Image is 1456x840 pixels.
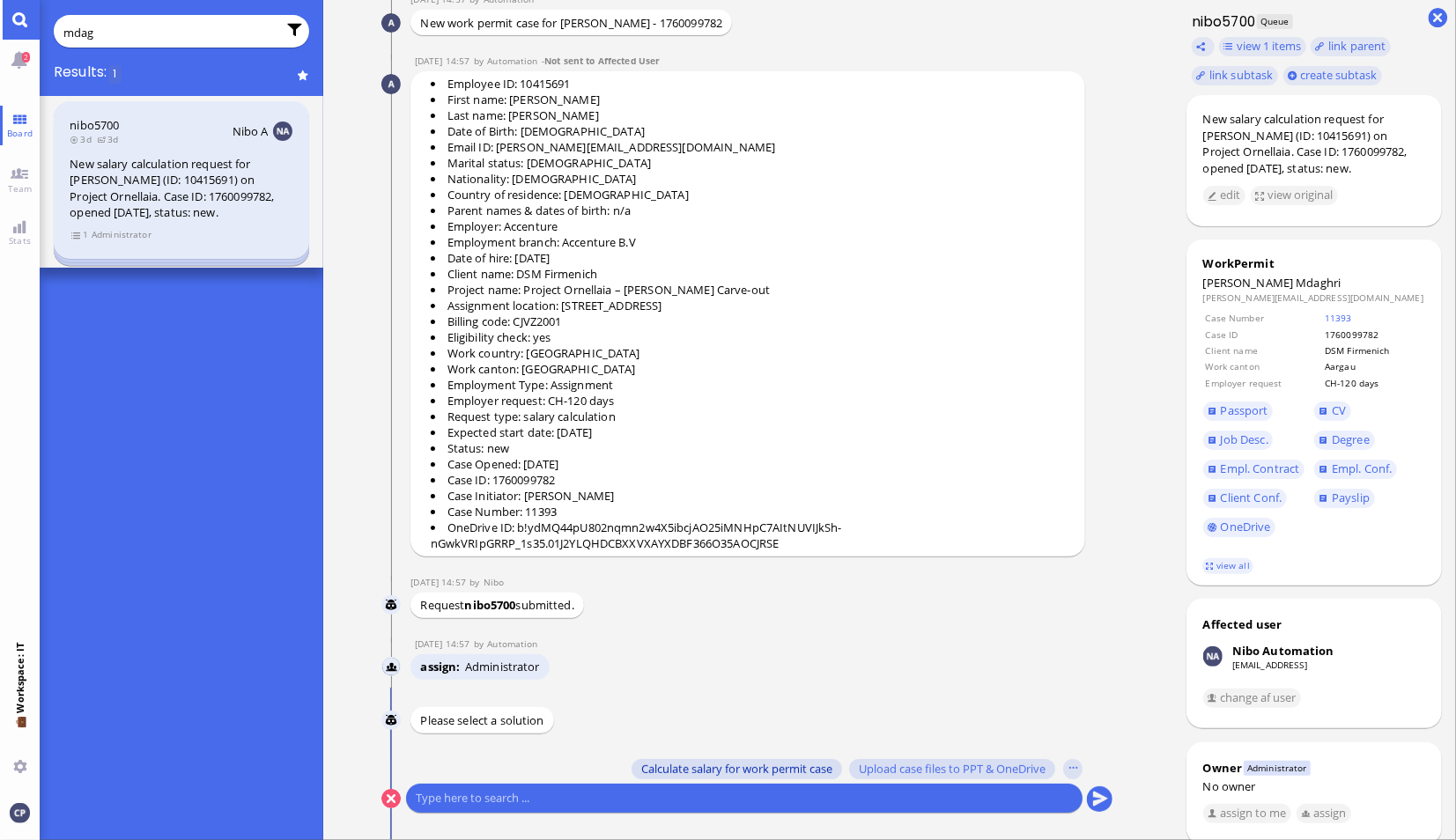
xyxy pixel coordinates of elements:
span: Results: [54,63,107,82]
li: Employee ID: 10415691 [431,76,1075,92]
button: change af user [1203,689,1302,708]
span: by [474,55,488,67]
button: Copy ticket nibo5700 link to clipboard [1192,37,1215,56]
h1: nibo5700 [1186,11,1255,32]
div: No owner [1203,778,1426,794]
a: CV [1314,402,1351,421]
span: link subtask [1209,67,1274,83]
span: 1 [108,65,122,84]
td: CH-120 days [1324,376,1424,390]
a: Empl. Conf. [1314,460,1397,479]
li: Email ID: [PERSON_NAME][EMAIL_ADDRESS][DOMAIN_NAME] [431,139,1075,155]
span: [PERSON_NAME] [1203,275,1294,291]
span: Passport [1221,402,1268,418]
li: Parent names & dates of birth: n/a [431,203,1075,218]
span: assign [421,659,465,674]
li: Nationality: [DEMOGRAPHIC_DATA] [431,171,1075,187]
li: Work country: [GEOGRAPHIC_DATA] [431,345,1075,361]
a: Client Conf. [1203,489,1287,508]
span: 2 [22,52,30,63]
div: WorkPermit [1203,255,1426,271]
span: 3d [70,133,97,145]
li: Marital status: [DEMOGRAPHIC_DATA] [431,155,1075,171]
span: Upload case files to PPT & OneDrive [859,762,1046,776]
span: Nibo [484,576,505,588]
li: Date of Birth: [DEMOGRAPHIC_DATA] [431,123,1075,139]
li: Employment branch: Accenture B.V [431,234,1075,250]
a: OneDrive [1203,518,1276,537]
button: Cancel [381,789,401,808]
button: create subtask [1283,66,1383,85]
span: 3d [97,133,124,145]
td: Case ID [1205,328,1323,342]
li: Status: new [431,440,1075,456]
li: Employer: Accenture [431,218,1075,234]
span: CV [1332,402,1346,418]
a: view all [1202,558,1253,573]
span: [DATE] 14:57 [415,55,474,67]
td: Employer request [1205,376,1323,390]
span: Nibo A [233,123,269,139]
span: view 1 items [71,227,89,242]
img: Nibo [381,595,401,615]
img: You [10,803,29,822]
td: Work canton [1205,359,1323,373]
button: Upload case files to PPT & OneDrive [849,759,1055,778]
strong: nibo5700 [464,597,515,613]
a: Degree [1314,431,1374,450]
input: Enter query or press / to filter [63,23,276,42]
li: First name: [PERSON_NAME] [431,92,1075,107]
li: Case Opened: [DATE] [431,456,1075,472]
li: Expected start date: [DATE] [431,424,1075,440]
a: nibo5700 [70,117,119,133]
a: Job Desc. [1203,431,1274,450]
span: Not sent to Affected User [544,55,660,67]
li: Case Number: 11393 [431,504,1075,519]
img: Automation [382,658,402,677]
td: DSM Firmenich [1324,343,1424,357]
span: by [469,576,484,588]
task-group-action-menu: link subtask [1192,66,1278,85]
span: Job Desc. [1221,431,1268,447]
li: Employment Type: Assignment [431,377,1075,393]
li: Administrator [465,659,540,674]
a: Payslip [1314,489,1375,508]
a: Passport [1203,402,1274,421]
span: Empl. Contract [1221,461,1300,476]
div: New salary calculation request for [PERSON_NAME] (ID: 10415691) on Project Ornellaia. Case ID: 17... [70,156,292,221]
td: Aargau [1324,359,1424,373]
td: Case Number [1205,311,1323,325]
li: OneDrive ID: b!ydMQ44pU802nqmn2w4X5ibcjAO25iMNHpC7AItNUVIJkSh-nGwkVRIpGRRP_1s35.01J2YLQHDCBXXVXAY... [431,519,1075,551]
img: Automation [381,13,401,33]
span: Empl. Conf. [1332,461,1392,476]
a: Empl. Contract [1203,460,1304,479]
li: Last name: [PERSON_NAME] [431,107,1075,123]
div: Nibo Automation [1232,643,1334,659]
td: 1760099782 [1324,328,1424,342]
div: Affected user [1203,616,1282,632]
span: view 1 items [1237,38,1301,54]
span: automation@bluelakelegal.com [487,637,537,650]
li: Eligibility check: yes [431,329,1075,345]
li: Project name: Project Ornellaia – [PERSON_NAME] Carve-out [431,282,1075,298]
div: Please select a solution [410,707,553,733]
input: Type here to search ... [416,788,1068,807]
li: Case Initiator: [PERSON_NAME] [431,488,1075,504]
li: Client name: DSM Firmenich [431,266,1075,282]
span: Stats [4,234,35,247]
td: Client name [1205,343,1323,357]
div: New salary calculation request for [PERSON_NAME] (ID: 10415691) on Project Ornellaia. Case ID: 17... [1203,111,1426,176]
li: Request type: salary calculation [431,409,1075,424]
li: Country of residence: [DEMOGRAPHIC_DATA] [431,187,1075,203]
span: link parent [1328,38,1386,54]
span: [DATE] 14:57 [410,576,469,588]
img: NA [273,122,292,141]
a: 11393 [1325,312,1352,324]
div: Owner [1203,760,1243,776]
li: Work canton: [GEOGRAPHIC_DATA] [431,361,1075,377]
li: Assignment location: [STREET_ADDRESS] [431,298,1075,313]
li: Date of hire: [DATE] [431,250,1075,266]
span: Mdaghri [1297,275,1341,291]
span: Board [3,127,37,139]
